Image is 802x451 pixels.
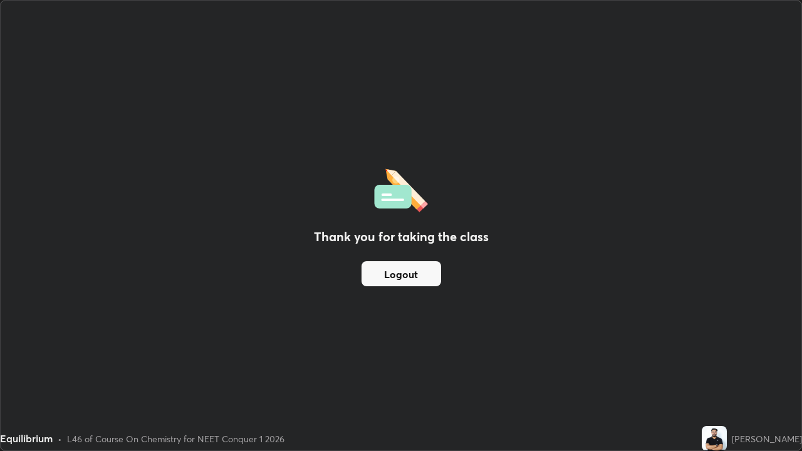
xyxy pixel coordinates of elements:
[702,426,727,451] img: 6ceccd1d69684b2a9b2e6d3e9d241e6d.jpg
[67,432,284,445] div: L46 of Course On Chemistry for NEET Conquer 1 2026
[732,432,802,445] div: [PERSON_NAME]
[374,165,428,212] img: offlineFeedback.1438e8b3.svg
[314,227,489,246] h2: Thank you for taking the class
[362,261,441,286] button: Logout
[58,432,62,445] div: •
